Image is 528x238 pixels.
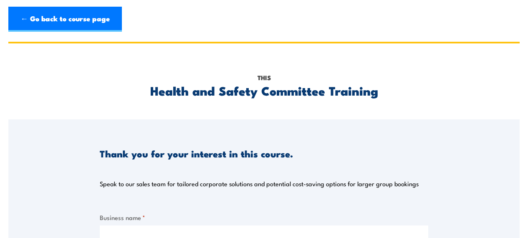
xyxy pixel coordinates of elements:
[8,7,122,32] a: ← Go back to course page
[100,213,428,222] label: Business name
[100,149,293,158] h3: Thank you for your interest in this course.
[100,180,419,188] p: Speak to our sales team for tailored corporate solutions and potential cost-saving options for la...
[100,85,428,96] h2: Health and Safety Committee Training
[100,73,428,82] p: This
